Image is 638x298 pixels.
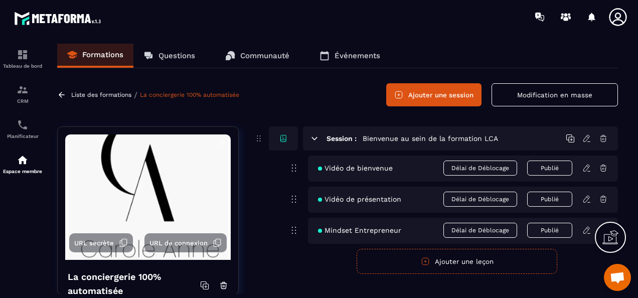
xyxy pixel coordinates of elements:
span: Vidéo de présentation [318,195,401,203]
p: Communauté [240,51,289,60]
a: formationformationCRM [3,76,43,111]
a: Questions [133,44,205,68]
a: La conciergerie 100% automatisée [140,91,239,98]
a: Liste des formations [71,91,131,98]
span: Délai de Déblocage [443,161,517,176]
h5: Bienvenue au sein de la formation LCA [363,133,498,143]
a: Formations [57,44,133,68]
a: formationformationTableau de bord [3,41,43,76]
span: Mindset Entrepreneur [318,226,401,234]
img: formation [17,49,29,61]
span: Vidéo de bienvenue [318,164,393,172]
a: automationsautomationsEspace membre [3,146,43,182]
h4: La conciergerie 100% automatisée [68,270,200,298]
img: logo [14,9,104,28]
span: URL secrète [74,239,114,247]
a: Événements [309,44,390,68]
span: URL de connexion [149,239,208,247]
button: Ajouter une session [386,83,482,106]
div: Ouvrir le chat [604,264,631,291]
a: schedulerschedulerPlanificateur [3,111,43,146]
button: Publié [527,161,572,176]
button: URL secrète [69,233,133,252]
img: formation [17,84,29,96]
img: automations [17,154,29,166]
p: CRM [3,98,43,104]
p: Planificateur [3,133,43,139]
img: scheduler [17,119,29,131]
button: URL de connexion [144,233,227,252]
span: / [134,90,137,100]
a: Communauté [215,44,299,68]
button: Publié [527,223,572,238]
p: Questions [158,51,195,60]
button: Modification en masse [492,83,618,106]
p: Espace membre [3,169,43,174]
span: Délai de Déblocage [443,192,517,207]
p: Événements [335,51,380,60]
p: Formations [82,50,123,59]
p: Tableau de bord [3,63,43,69]
img: background [65,134,231,260]
h6: Session : [327,134,357,142]
span: Délai de Déblocage [443,223,517,238]
button: Publié [527,192,572,207]
button: Ajouter une leçon [357,249,557,274]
